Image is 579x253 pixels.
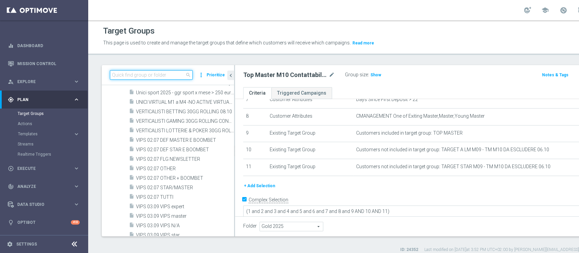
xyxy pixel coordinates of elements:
[541,71,569,79] button: Notes & Tags
[8,213,80,231] div: Optibot
[7,202,80,207] button: Data Studio keyboard_arrow_right
[129,118,134,125] i: insert_drive_file
[8,219,14,226] i: lightbulb
[17,98,73,102] span: Plan
[8,183,14,190] i: track_changes
[18,109,88,119] div: Target Groups
[368,72,369,78] label: :
[267,125,353,142] td: Existing Target Group
[71,220,80,225] div: +10
[18,111,71,116] a: Target Groups
[136,166,234,172] span: VIPS 02.07 OTHER
[370,73,381,77] span: Show
[18,132,66,136] span: Templates
[8,55,80,73] div: Mission Control
[8,201,73,208] div: Data Studio
[356,164,551,170] span: Customers not included in target group: TARGET STAR M09 - TM M10 DA ESCLUDERE 06.10
[129,146,134,154] i: insert_drive_file
[129,203,134,211] i: insert_drive_file
[17,37,80,55] a: Dashboard
[243,182,276,190] button: + Add Selection
[356,97,418,102] span: Days Since First Deposit > 22
[17,80,73,84] span: Explore
[8,97,14,103] i: gps_fixed
[18,121,71,126] a: Actions
[7,61,80,66] button: Mission Control
[136,90,234,96] span: Unici sport 2025 - ggr sport x mese &gt; 250 euro - PROVA
[73,96,80,103] i: keyboard_arrow_right
[73,201,80,208] i: keyboard_arrow_right
[129,156,134,163] i: insert_drive_file
[8,97,73,103] div: Plan
[271,87,332,99] a: Triggered Campaigns
[18,131,80,137] button: Templates keyboard_arrow_right
[7,97,80,102] button: gps_fixed Plan keyboard_arrow_right
[136,109,234,115] span: VERTICALISTI BETTING 30GG ROLLING 08.10
[243,92,267,109] td: 7
[129,175,134,182] i: insert_drive_file
[243,142,267,159] td: 10
[18,129,88,139] div: Templates
[136,223,234,229] span: VIPS 03.09 VIPS N/A
[129,127,134,135] i: insert_drive_file
[7,220,80,225] button: lightbulb Optibot +10
[136,128,234,134] span: VERTICALISTI LOTTERIE &amp; POKER 30GG ROLLING CONTATTABILI E NON 08.10
[8,37,80,55] div: Dashboard
[129,108,134,116] i: insert_drive_file
[136,194,234,200] span: VIPS 02.07 TUTTI
[8,43,14,49] i: equalizer
[7,241,13,247] i: settings
[7,79,80,84] div: person_search Explore keyboard_arrow_right
[17,184,73,189] span: Analyze
[356,130,463,136] span: Customers included in target group: TOP MASTER
[129,232,134,239] i: insert_drive_file
[110,70,193,80] input: Quick find group or folder
[243,87,271,99] a: Criteria
[267,109,353,125] td: Customer Attributes
[16,242,37,246] a: Settings
[18,152,71,157] a: Realtime Triggers
[73,131,80,137] i: keyboard_arrow_right
[249,197,288,203] label: Complex Selection
[329,71,335,79] i: mode_edit
[541,6,549,14] span: school
[7,166,80,171] button: play_circle_outline Execute keyboard_arrow_right
[129,137,134,144] i: insert_drive_file
[8,166,73,172] div: Execute
[18,149,88,159] div: Realtime Triggers
[129,213,134,220] i: insert_drive_file
[227,71,234,80] button: chevron_left
[103,40,351,45] span: This page is used to create and manage the target groups that define which customers will receive...
[18,139,88,149] div: Streams
[8,79,14,85] i: person_search
[228,72,234,79] i: chevron_left
[243,125,267,142] td: 9
[129,89,134,97] i: insert_drive_file
[17,213,71,231] a: Optibot
[129,222,134,230] i: insert_drive_file
[8,79,73,85] div: Explore
[103,26,155,36] h1: Target Groups
[136,137,234,143] span: VIPS 02.07 DEF MASTER E BOOMBET
[243,223,257,229] label: Folder
[73,183,80,190] i: keyboard_arrow_right
[243,71,327,79] h2: Top Master M10 Contattabili e NON Contattabili 2025
[198,70,205,80] i: more_vert
[136,147,234,153] span: VIPS 02.07 DEF STAR E BOOMBET
[73,78,80,85] i: keyboard_arrow_right
[129,99,134,106] i: insert_drive_file
[243,159,267,176] td: 11
[356,113,485,119] span: CMANAGEMENT One of Exiting Master,Master,Young Master
[129,165,134,173] i: insert_drive_file
[7,184,80,189] button: track_changes Analyze keyboard_arrow_right
[73,165,80,172] i: keyboard_arrow_right
[18,119,88,129] div: Actions
[206,71,226,80] button: Prioritize
[7,43,80,48] button: equalizer Dashboard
